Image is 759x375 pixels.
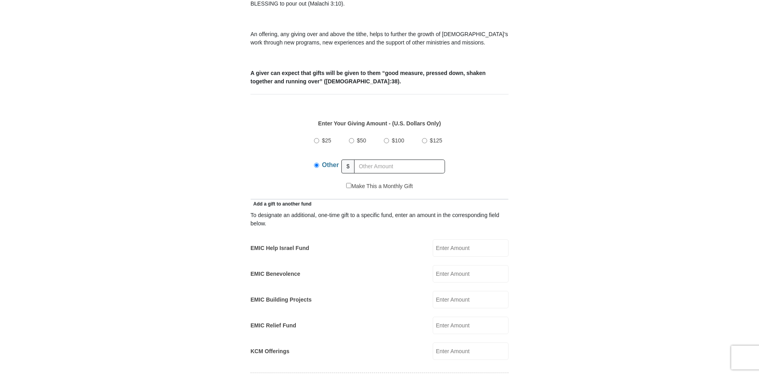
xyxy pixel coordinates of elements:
input: Enter Amount [433,239,509,257]
label: KCM Offerings [250,347,289,356]
label: EMIC Help Israel Fund [250,244,309,252]
input: Other Amount [354,160,445,173]
input: Make This a Monthly Gift [346,183,351,188]
span: $125 [430,137,442,144]
label: EMIC Relief Fund [250,321,296,330]
strong: Enter Your Giving Amount - (U.S. Dollars Only) [318,120,441,127]
div: To designate an additional, one-time gift to a specific fund, enter an amount in the correspondin... [250,211,509,228]
label: Make This a Monthly Gift [346,182,413,190]
label: EMIC Building Projects [250,296,312,304]
b: A giver can expect that gifts will be given to them “good measure, pressed down, shaken together ... [250,70,485,85]
span: $ [341,160,355,173]
input: Enter Amount [433,342,509,360]
span: $100 [392,137,404,144]
input: Enter Amount [433,291,509,308]
span: $25 [322,137,331,144]
input: Enter Amount [433,317,509,334]
span: Other [322,162,339,168]
label: EMIC Benevolence [250,270,300,278]
input: Enter Amount [433,265,509,283]
span: Add a gift to another fund [250,201,312,207]
p: An offering, any giving over and above the tithe, helps to further the growth of [DEMOGRAPHIC_DAT... [250,30,509,47]
span: $50 [357,137,366,144]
